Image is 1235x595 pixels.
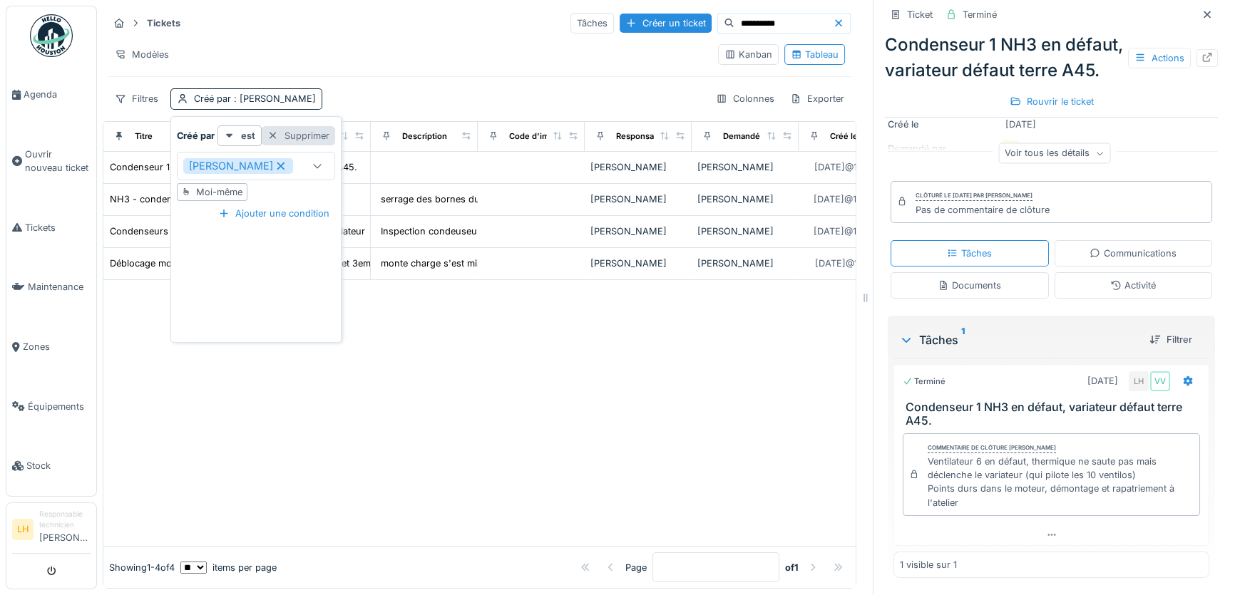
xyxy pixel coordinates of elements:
div: Activité [1110,279,1156,292]
img: Badge_color-CXgf-gQk.svg [30,14,73,57]
div: Pas de commentaire de clôture [916,203,1050,217]
div: [DATE] [1087,374,1118,388]
div: [PERSON_NAME] [697,160,793,174]
div: Description [402,130,447,143]
div: Tableau [791,48,839,61]
div: Responsable [616,130,666,143]
div: [DATE] @ 17:46:46 [814,160,891,174]
div: Ventilateur 6 en défaut, thermique ne saute pas mais déclenche le variateur (qui pilote les 10 ve... [928,455,1194,509]
div: [DATE] @ 18:36:28 [814,192,891,206]
div: [DATE] [1005,118,1036,131]
div: Communications [1090,247,1177,260]
div: Filtres [108,88,165,109]
div: Rouvrir le ticket [1004,92,1100,111]
li: LH [12,519,34,540]
div: LH [1129,371,1149,391]
strong: est [241,129,255,143]
div: Condenseur 1 NH3 en défaut, variateur défaut terre A45. [885,32,1218,83]
strong: Tickets [141,16,186,30]
div: [DATE] @ 14:01:47 [815,257,889,270]
div: Demandé par [723,130,774,143]
div: Ajouter une condition [212,204,335,223]
div: Colonnes [709,88,781,109]
div: Tâches [570,13,614,33]
div: [PERSON_NAME] [183,158,293,174]
div: Tâches [947,247,992,260]
strong: of 1 [785,561,799,574]
div: VV [1150,371,1170,391]
div: Filtrer [1144,330,1198,349]
div: Code d'imputation [509,130,581,143]
div: Commentaire de clôture [PERSON_NAME] [928,443,1056,453]
div: NH3 - condenseur 1 - ventilateur 7 disjoncte [110,192,303,206]
span: Tickets [25,221,91,234]
div: Créé le [888,118,995,131]
div: Créé par [194,92,316,105]
div: Showing 1 - 4 of 4 [109,561,175,574]
span: Équipements [28,400,91,413]
div: Documents [938,279,1001,292]
div: Terminé [963,8,997,21]
div: monte charge s'est mis en sécurité à mi course ... [381,257,598,270]
div: Modèles [108,44,175,65]
div: [PERSON_NAME] [590,257,686,270]
div: Kanban [724,48,772,61]
div: Tâches [899,331,1138,348]
div: Créer un ticket [620,14,712,33]
div: Titre [135,130,153,143]
div: Créé le [830,130,858,143]
div: serrage des bornes du disjoncteur + barre de te... [381,192,598,206]
div: items per page [180,561,277,574]
strong: Créé par [177,129,215,143]
div: Actions [1128,48,1191,68]
span: Stock [26,459,91,472]
div: [PERSON_NAME] [590,192,686,206]
div: Page [625,561,647,574]
div: Condenseur 1 NH3 en défaut, variateur défaut terre A45. [110,160,357,174]
div: [PERSON_NAME] [590,160,686,174]
div: Responsable technicien [39,509,91,531]
span: Zones [23,340,91,353]
span: Ouvrir nouveau ticket [25,148,91,175]
div: 1 visible sur 1 [900,558,957,571]
h3: Condenseur 1 NH3 en défaut, variateur défaut terre A45. [906,400,1203,428]
span: : [PERSON_NAME] [231,93,316,104]
div: Condenseurs NH3 (1+2) - nettoyage échangeurs/radiateur [110,224,365,238]
div: Supprimer [262,126,335,145]
div: Exporter [784,88,851,109]
div: [PERSON_NAME] [697,224,793,238]
li: [PERSON_NAME] [39,509,91,550]
div: Inspection condeuseurs + arrosage avec Technici... [381,224,605,238]
div: Déblocage monte charge (bloqué en sécurité entre 2 et 3eme étage) + courte prise en charge Henken... [110,257,678,270]
sup: 1 [961,331,965,348]
span: Maintenance [28,280,91,294]
div: [PERSON_NAME] [697,192,793,206]
div: [DATE] @ 13:40:59 [814,224,891,238]
div: [PERSON_NAME] [697,257,793,270]
div: Clôturé le [DATE] par [PERSON_NAME] [916,191,1032,201]
div: Ticket [907,8,933,21]
div: [PERSON_NAME] [590,224,686,238]
div: Terminé [903,376,946,388]
span: Agenda [24,88,91,101]
div: Voir tous les détails [998,143,1110,164]
div: Moi-même [196,185,242,199]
